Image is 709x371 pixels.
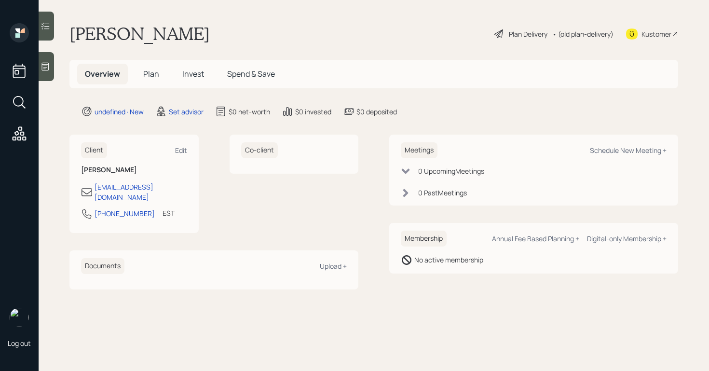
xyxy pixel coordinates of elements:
div: Annual Fee Based Planning + [492,234,579,243]
div: Edit [175,146,187,155]
h6: Membership [401,231,447,247]
img: retirable_logo.png [10,308,29,327]
div: [PHONE_NUMBER] [95,208,155,219]
div: $0 invested [295,107,331,117]
div: undefined · New [95,107,144,117]
div: 0 Past Meeting s [418,188,467,198]
div: $0 deposited [356,107,397,117]
div: Upload + [320,261,347,271]
h6: Documents [81,258,124,274]
div: No active membership [414,255,483,265]
div: • (old plan-delivery) [552,29,614,39]
div: Digital-only Membership + [587,234,667,243]
span: Plan [143,69,159,79]
div: Log out [8,339,31,348]
div: Kustomer [641,29,671,39]
div: $0 net-worth [229,107,270,117]
span: Overview [85,69,120,79]
div: [EMAIL_ADDRESS][DOMAIN_NAME] [95,182,187,202]
div: Schedule New Meeting + [590,146,667,155]
h1: [PERSON_NAME] [69,23,210,44]
div: EST [163,208,175,218]
h6: Client [81,142,107,158]
span: Spend & Save [227,69,275,79]
h6: Meetings [401,142,437,158]
div: Plan Delivery [509,29,547,39]
div: 0 Upcoming Meeting s [418,166,484,176]
span: Invest [182,69,204,79]
h6: [PERSON_NAME] [81,166,187,174]
div: Set advisor [169,107,204,117]
h6: Co-client [241,142,278,158]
